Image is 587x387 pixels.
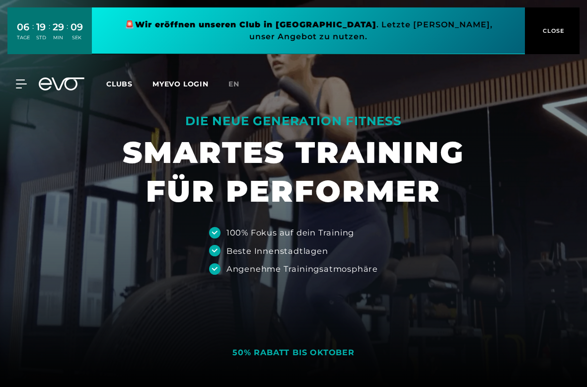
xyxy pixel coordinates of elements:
div: : [32,21,34,47]
div: 09 [71,20,83,34]
a: en [228,78,251,90]
span: en [228,79,239,88]
div: MIN [53,34,64,41]
a: Clubs [106,79,152,88]
button: CLOSE [525,7,580,54]
div: TAGE [17,34,30,41]
div: 50% RABATT BIS OKTOBER [232,348,355,358]
h1: SMARTES TRAINING FÜR PERFORMER [123,133,464,211]
div: 19 [36,20,46,34]
span: Clubs [106,79,133,88]
div: SEK [71,34,83,41]
span: CLOSE [540,26,565,35]
div: DIE NEUE GENERATION FITNESS [123,113,464,129]
div: Beste Innenstadtlagen [226,245,328,257]
div: 06 [17,20,30,34]
div: STD [36,34,46,41]
div: 29 [53,20,64,34]
div: 100% Fokus auf dein Training [226,227,354,238]
div: Angenehme Trainingsatmosphäre [226,263,378,275]
div: : [49,21,50,47]
a: MYEVO LOGIN [152,79,209,88]
div: : [67,21,68,47]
